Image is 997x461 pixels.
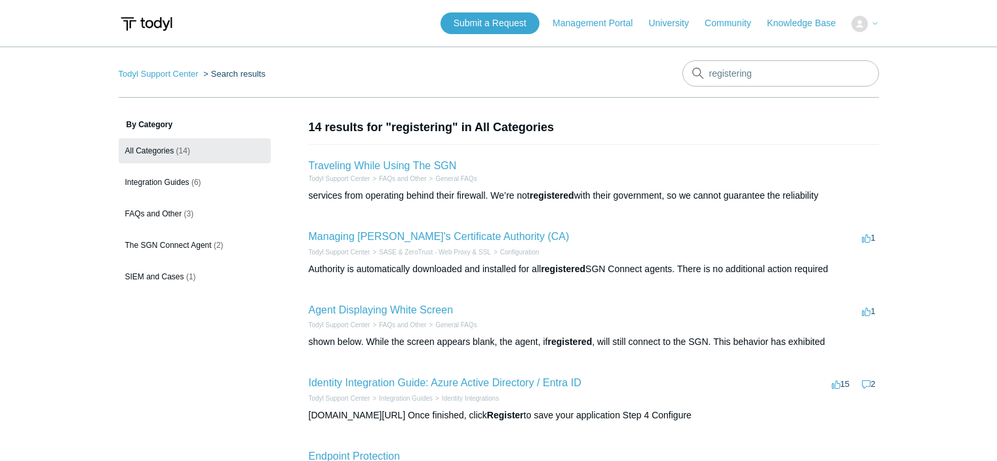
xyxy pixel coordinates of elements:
em: registered [530,190,574,201]
span: SIEM and Cases [125,272,184,281]
a: Todyl Support Center [119,69,199,79]
a: Todyl Support Center [309,321,370,329]
li: Todyl Support Center [309,393,370,403]
span: FAQs and Other [125,209,182,218]
a: Todyl Support Center [309,175,370,182]
li: General FAQs [427,174,477,184]
span: (2) [214,241,224,250]
em: registered [548,336,593,347]
a: Traveling While Using The SGN [309,160,457,171]
span: 1 [862,233,875,243]
a: Todyl Support Center [309,395,370,402]
li: Todyl Support Center [309,247,370,257]
a: Community [705,16,764,30]
a: Management Portal [553,16,646,30]
a: Integration Guides (6) [119,170,271,195]
a: Submit a Request [440,12,539,34]
div: [DOMAIN_NAME][URL] Once finished, click to save your application Step 4 Configure [309,409,879,422]
em: registered [541,264,585,274]
span: Integration Guides [125,178,189,187]
li: SASE & ZeroTrust - Web Proxy & SSL [370,247,490,257]
a: FAQs and Other [379,321,426,329]
div: Authority is automatically downloaded and installed for all SGN Connect agents. There is no addit... [309,262,879,276]
span: All Categories [125,146,174,155]
a: SASE & ZeroTrust - Web Proxy & SSL [379,249,491,256]
div: shown below. While the screen appears blank, the agent, if , will still connect to the SGN. This ... [309,335,879,349]
a: Configuration [500,249,539,256]
h3: By Category [119,119,271,130]
li: FAQs and Other [370,320,426,330]
li: Configuration [491,247,539,257]
span: The SGN Connect Agent [125,241,212,250]
a: Identity Integration Guide: Azure Active Directory / Entra ID [309,377,581,388]
a: Todyl Support Center [309,249,370,256]
a: General FAQs [435,321,477,329]
a: University [648,16,701,30]
li: Todyl Support Center [119,69,201,79]
li: Identity Integrations [433,393,499,403]
input: Search [682,60,879,87]
li: Todyl Support Center [309,320,370,330]
li: Todyl Support Center [309,174,370,184]
a: Knowledge Base [767,16,849,30]
li: FAQs and Other [370,174,426,184]
span: 15 [832,379,850,389]
a: Agent Displaying White Screen [309,304,454,315]
li: Integration Guides [370,393,433,403]
span: (1) [186,272,196,281]
span: 2 [862,379,875,389]
a: FAQs and Other (3) [119,201,271,226]
em: Register [487,410,524,420]
span: (6) [191,178,201,187]
li: General FAQs [427,320,477,330]
span: (3) [184,209,194,218]
a: The SGN Connect Agent (2) [119,233,271,258]
li: Search results [201,69,265,79]
img: Todyl Support Center Help Center home page [119,12,174,36]
a: Identity Integrations [442,395,499,402]
span: 1 [862,306,875,316]
a: SIEM and Cases (1) [119,264,271,289]
span: (14) [176,146,190,155]
div: services from operating behind their firewall. We’re not with their government, so we cannot guar... [309,189,879,203]
a: Managing [PERSON_NAME]'s Certificate Authority (CA) [309,231,570,242]
a: General FAQs [435,175,477,182]
h1: 14 results for "registering" in All Categories [309,119,879,136]
a: Integration Guides [379,395,433,402]
a: FAQs and Other [379,175,426,182]
a: All Categories (14) [119,138,271,163]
